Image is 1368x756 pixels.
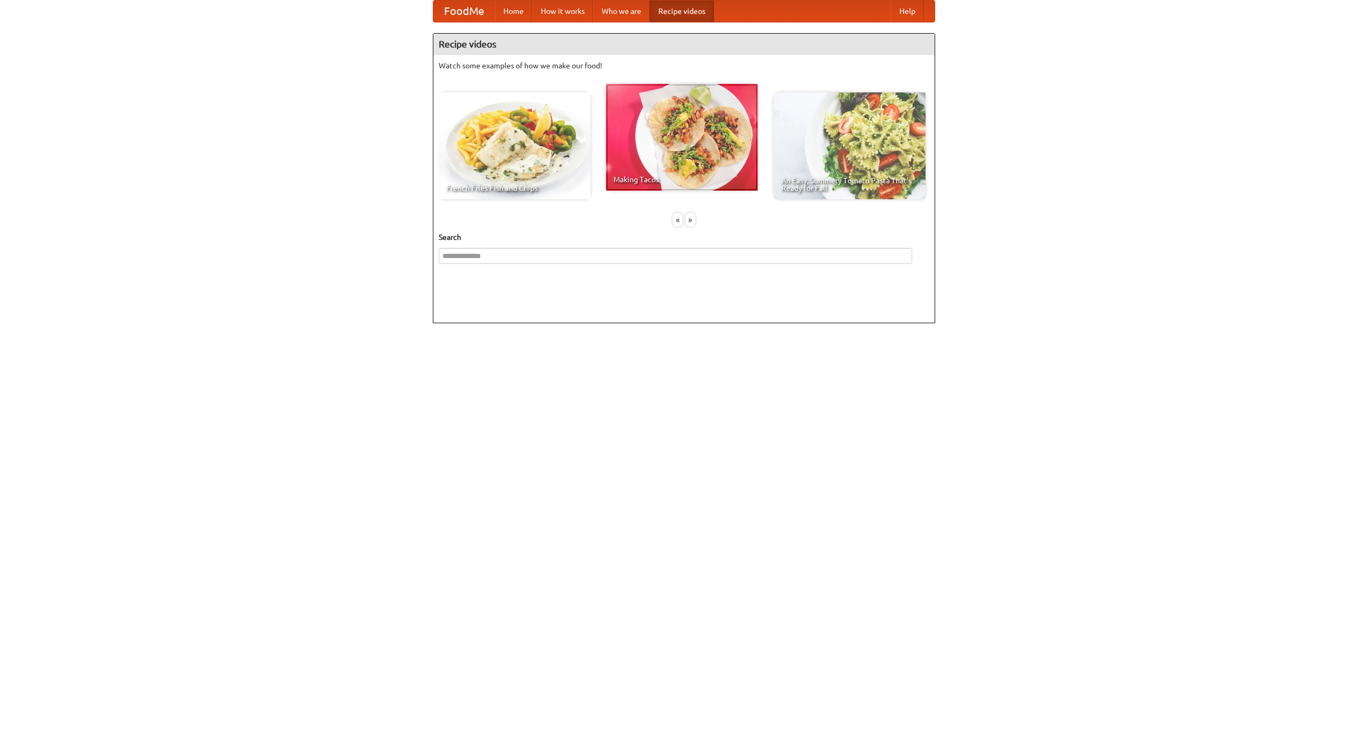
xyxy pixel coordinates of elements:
[439,60,929,71] p: Watch some examples of how we make our food!
[532,1,593,22] a: How it works
[433,1,495,22] a: FoodMe
[774,92,926,199] a: An Easy, Summery Tomato Pasta That's Ready for Fall
[439,232,929,243] h5: Search
[439,92,590,199] a: French Fries Fish and Chips
[613,176,750,183] span: Making Tacos
[891,1,924,22] a: Help
[650,1,714,22] a: Recipe videos
[446,184,583,192] span: French Fries Fish and Chips
[673,213,682,227] div: «
[495,1,532,22] a: Home
[433,34,935,55] h4: Recipe videos
[686,213,695,227] div: »
[606,84,758,191] a: Making Tacos
[593,1,650,22] a: Who we are
[781,177,918,192] span: An Easy, Summery Tomato Pasta That's Ready for Fall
